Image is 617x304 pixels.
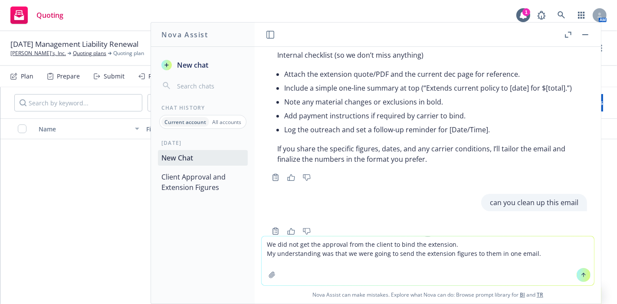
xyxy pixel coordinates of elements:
[272,173,279,181] svg: Copy to clipboard
[300,225,314,237] button: Thumbs down
[143,118,250,139] button: File type
[148,73,180,80] div: Responses
[161,29,208,40] h1: Nova Assist
[212,118,241,126] p: All accounts
[522,8,530,16] div: 1
[57,73,80,80] div: Prepare
[300,171,314,183] button: Thumbs down
[175,80,244,92] input: Search chats
[537,291,543,298] a: TR
[272,227,279,235] svg: Copy to clipboard
[158,150,248,166] button: New Chat
[284,109,578,123] li: Add payment instructions if required by carrier to bind.
[113,49,144,57] span: Quoting plan
[151,104,255,111] div: Chat History
[104,73,125,80] div: Submit
[175,60,208,70] span: New chat
[39,124,130,134] div: Name
[284,123,578,137] li: Log the outreach and set a follow-up reminder for [Date/Time].
[0,139,617,269] span: No results
[262,236,594,285] textarea: We did not get the approval from the client to bind the extension. My understanding was that we w...
[573,7,590,24] a: Switch app
[151,139,255,147] div: [DATE]
[277,144,578,164] p: If you share the specific figures, dates, and any carrier conditions, I’ll tailor the email and f...
[146,124,237,134] div: File type
[520,291,525,298] a: BI
[21,73,33,80] div: Plan
[36,12,63,19] span: Quoting
[596,43,607,53] a: more
[490,197,578,208] p: can you clean up this email
[164,118,206,126] p: Current account
[35,118,143,139] button: Name
[284,67,578,81] li: Attach the extension quote/PDF and the current dec page for reference.
[158,57,248,73] button: New chat
[10,39,138,49] span: [DATE] Management Liability Renewal
[258,286,597,304] span: Nova Assist can make mistakes. Explore what Nova can do: Browse prompt library for and
[158,169,248,195] button: Client Approval and Extension Figures
[533,7,550,24] a: Report a Bug
[18,124,26,133] input: Select all
[277,50,578,60] p: Internal checklist (so we don’t miss anything)
[10,49,66,57] a: [PERSON_NAME]'s, Inc.
[553,7,570,24] a: Search
[14,94,142,111] input: Search by keyword...
[73,49,106,57] a: Quoting plans
[7,3,67,27] a: Quoting
[284,81,578,95] li: Include a simple one-line summary at top (“Extends current policy to [date] for $[total].”)
[284,95,578,109] li: Note any material changes or exclusions in bold.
